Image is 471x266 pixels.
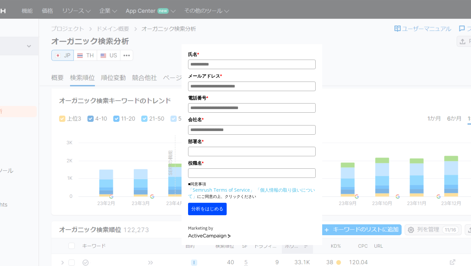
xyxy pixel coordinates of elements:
[188,187,315,199] a: 「個人情報の取り扱いについて」
[188,187,254,193] a: 「Semrush Terms of Service」
[188,203,227,215] button: 分析をはじめる
[188,51,316,58] label: 氏名
[188,116,316,123] label: 会社名
[188,160,316,167] label: 役職名
[188,181,316,199] p: ■同意事項 にご同意の上、クリックください
[188,72,316,80] label: メールアドレス
[188,138,316,145] label: 部署名
[188,94,316,102] label: 電話番号
[188,225,316,232] div: Marketing by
